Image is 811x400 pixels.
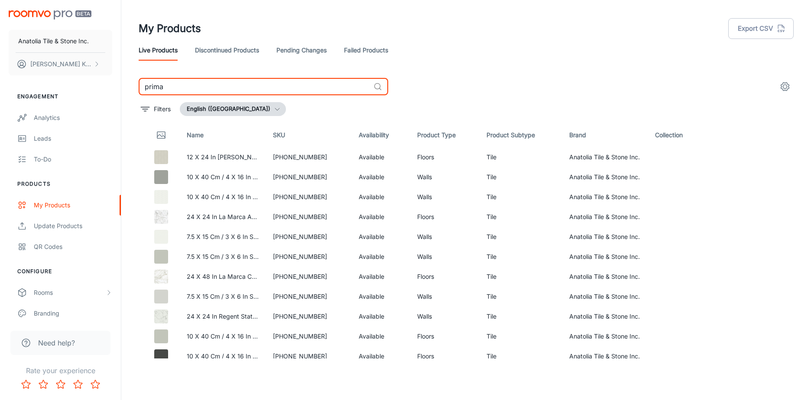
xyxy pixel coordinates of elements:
td: Available [352,227,410,247]
th: Availability [352,123,410,147]
td: Walls [410,167,480,187]
td: Available [352,287,410,306]
td: Anatolia Tile & Stone Inc. [562,147,648,167]
p: Filters [154,104,171,114]
td: Available [352,247,410,267]
td: Available [352,306,410,326]
td: Walls [410,287,480,306]
td: Available [352,187,410,207]
button: [PERSON_NAME] Kundargi [9,53,112,75]
td: [PHONE_NUMBER] [266,167,352,187]
td: Tile [480,267,562,287]
button: Rate 1 star [17,376,35,393]
td: Tile [480,187,562,207]
td: Floors [410,326,480,346]
button: settings [776,78,794,95]
a: Failed Products [344,40,388,61]
p: Rate your experience [7,365,114,376]
td: Tile [480,227,562,247]
td: [PHONE_NUMBER] [266,306,352,326]
a: 10 X 40 Cm / 4 X 16 In Soho Cement Chic Glossy Pressed Glazed Ceramic Tile [187,173,409,181]
td: Tile [480,306,562,326]
td: Anatolia Tile & Stone Inc. [562,287,648,306]
a: 7.5 X 15 Cm / 3 X 6 In Soho Soft Sage Glossy Pressed Glazed Ceramic Tile [187,253,397,260]
div: Update Products [34,221,112,231]
a: 12 X 24 In [PERSON_NAME] Matte Rectified Glazed Porcelain Tile [187,153,374,161]
a: Pending Changes [276,40,327,61]
input: Search [139,78,370,95]
td: [PHONE_NUMBER] [266,267,352,287]
td: Floors [410,346,480,366]
td: Anatolia Tile & Stone Inc. [562,247,648,267]
button: Rate 2 star [35,376,52,393]
th: Brand [562,123,648,147]
td: Tile [480,207,562,227]
img: Roomvo PRO Beta [9,10,91,19]
td: [PHONE_NUMBER] [266,207,352,227]
td: Floors [410,267,480,287]
td: Available [352,346,410,366]
th: SKU [266,123,352,147]
p: Anatolia Tile & Stone Inc. [18,36,89,46]
td: Tile [480,247,562,267]
td: Floors [410,147,480,167]
td: Tile [480,287,562,306]
div: To-do [34,155,112,164]
p: [PERSON_NAME] Kundargi [30,59,91,69]
button: Rate 5 star [87,376,104,393]
td: Tile [480,326,562,346]
td: Tile [480,167,562,187]
td: Anatolia Tile & Stone Inc. [562,167,648,187]
td: Available [352,207,410,227]
a: Live Products [139,40,178,61]
div: Branding [34,309,112,318]
td: Walls [410,227,480,247]
div: Leads [34,134,112,143]
a: 24 X 24 In Regent Statuario Polished Rectified Porcelain Tile [187,313,358,320]
td: [PHONE_NUMBER] [266,147,352,167]
a: 10 X 40 Cm / 4 X 16 In Soho Canvas White Matte Pressed Glazed Ceramic Tile [187,193,410,200]
h1: My Products [139,21,201,36]
button: Rate 3 star [52,376,69,393]
td: Walls [410,187,480,207]
a: 10 X 40 Cm / 4 X 16 In Soho Retro Black Glossy Pressed Glazed Ceramic Tile [187,352,405,360]
a: 7.5 X 15 Cm / 3 X 6 In Soho Halo Grey Glossy Pressed Glazed Ceramic Tile [187,293,397,300]
td: [PHONE_NUMBER] [266,187,352,207]
th: Collection [648,123,708,147]
button: Export CSV [728,18,794,39]
td: Available [352,326,410,346]
td: Tile [480,346,562,366]
div: Rooms [34,288,105,297]
td: Anatolia Tile & Stone Inc. [562,267,648,287]
div: Analytics [34,113,112,123]
td: Anatolia Tile & Stone Inc. [562,227,648,247]
a: 10 X 40 Cm / 4 X 16 In Soho Soft Sage Glossy Pressed Glazed Ceramic Tile [187,332,400,340]
td: Walls [410,247,480,267]
td: Anatolia Tile & Stone Inc. [562,326,648,346]
td: Tile [480,147,562,167]
td: [PHONE_NUMBER] [266,247,352,267]
a: 24 X 24 In La Marca Arabescato [187,213,280,220]
td: [PHONE_NUMBER] [266,287,352,306]
button: Rate 4 star [69,376,87,393]
span: Need help? [38,338,75,348]
th: Product Subtype [480,123,562,147]
td: [PHONE_NUMBER] [266,227,352,247]
a: Discontinued Products [195,40,259,61]
td: Available [352,147,410,167]
td: Anatolia Tile & Stone Inc. [562,346,648,366]
div: QR Codes [34,242,112,252]
th: Product Type [410,123,480,147]
button: English ([GEOGRAPHIC_DATA]) [180,102,286,116]
td: [PHONE_NUMBER] [266,346,352,366]
svg: Thumbnail [156,130,166,140]
button: filter [139,102,173,116]
td: Floors [410,207,480,227]
th: Name [180,123,266,147]
td: Anatolia Tile & Stone Inc. [562,207,648,227]
div: My Products [34,200,112,210]
a: 7.5 X 15 Cm / 3 X 6 In Soho Canvas White Matte Pressed Glazed Ceramic Tile [187,233,407,240]
td: [PHONE_NUMBER] [266,326,352,346]
td: Anatolia Tile & Stone Inc. [562,187,648,207]
td: Anatolia Tile & Stone Inc. [562,306,648,326]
